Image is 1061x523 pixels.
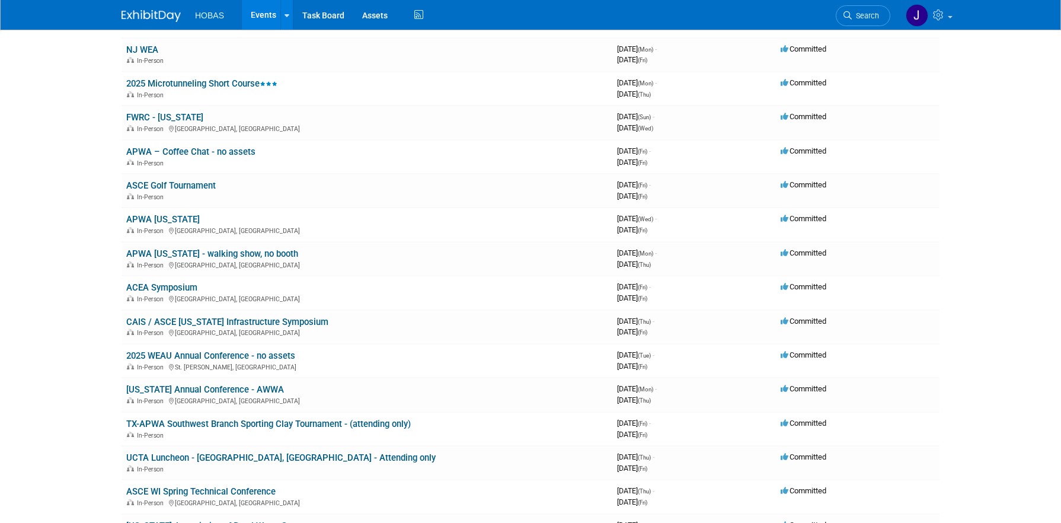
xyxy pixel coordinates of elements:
img: In-Person Event [127,295,134,301]
span: [DATE] [617,384,657,393]
span: In-Person [137,160,167,167]
span: [DATE] [617,158,647,167]
a: 2025 Microtunneling Short Course [126,78,277,89]
span: - [653,317,654,326]
div: [GEOGRAPHIC_DATA], [GEOGRAPHIC_DATA] [126,327,608,337]
span: Committed [781,214,826,223]
img: In-Person Event [127,432,134,438]
span: [DATE] [617,214,657,223]
span: (Thu) [638,261,651,268]
a: TX-APWA Southwest Branch Sporting Clay Tournament - (attending only) [126,419,411,429]
span: Committed [781,350,826,359]
span: Committed [781,384,826,393]
span: (Fri) [638,182,647,189]
span: [DATE] [617,225,647,234]
span: Committed [781,486,826,495]
span: In-Person [137,57,167,65]
span: In-Person [137,125,167,133]
span: In-Person [137,499,167,507]
a: APWA [US_STATE] [126,214,200,225]
span: (Mon) [638,250,653,257]
span: - [655,384,657,393]
span: (Fri) [638,329,647,336]
div: [GEOGRAPHIC_DATA], [GEOGRAPHIC_DATA] [126,396,608,405]
a: CAIS / ASCE [US_STATE] Infrastructure Symposium [126,317,328,327]
span: [DATE] [617,282,651,291]
span: [DATE] [617,146,651,155]
span: (Wed) [638,125,653,132]
img: In-Person Event [127,160,134,165]
span: HOBAS [195,11,224,20]
span: In-Person [137,227,167,235]
span: [DATE] [617,452,654,461]
span: (Fri) [638,57,647,63]
span: In-Person [137,432,167,439]
span: Search [852,11,879,20]
span: (Fri) [638,432,647,438]
span: (Thu) [638,488,651,495]
a: 2025 WEAU Annual Conference - no assets [126,350,295,361]
div: [GEOGRAPHIC_DATA], [GEOGRAPHIC_DATA] [126,294,608,303]
a: APWA – Coffee Chat - no assets [126,146,255,157]
img: ExhibitDay [122,10,181,22]
span: - [649,419,651,428]
div: [GEOGRAPHIC_DATA], [GEOGRAPHIC_DATA] [126,123,608,133]
img: In-Person Event [127,397,134,403]
span: [DATE] [617,248,657,257]
a: ACEA Symposium [126,282,197,293]
span: [DATE] [617,260,651,269]
span: (Wed) [638,216,653,222]
span: [DATE] [617,55,647,64]
span: (Thu) [638,91,651,98]
span: - [655,214,657,223]
span: [DATE] [617,44,657,53]
span: In-Person [137,261,167,269]
span: Committed [781,452,826,461]
div: [GEOGRAPHIC_DATA], [GEOGRAPHIC_DATA] [126,260,608,269]
span: In-Person [137,91,167,99]
span: [DATE] [617,180,651,189]
span: (Tue) [638,352,651,359]
span: - [653,486,654,495]
span: [DATE] [617,192,647,200]
span: - [655,248,657,257]
span: [DATE] [617,317,654,326]
span: (Thu) [638,318,651,325]
span: [DATE] [617,362,647,371]
span: - [653,350,654,359]
span: - [653,452,654,461]
span: [DATE] [617,419,651,428]
a: ASCE Golf Tournament [126,180,216,191]
span: (Fri) [638,160,647,166]
span: [DATE] [617,294,647,302]
img: In-Person Event [127,363,134,369]
span: [DATE] [617,327,647,336]
span: In-Person [137,193,167,201]
span: Committed [781,317,826,326]
a: APWA [US_STATE] - walking show, no booth [126,248,298,259]
span: (Fri) [638,148,647,155]
span: In-Person [137,363,167,371]
span: In-Person [137,329,167,337]
span: - [649,146,651,155]
img: In-Person Event [127,193,134,199]
a: UCTA Luncheon - [GEOGRAPHIC_DATA], [GEOGRAPHIC_DATA] - Attending only [126,452,436,463]
span: In-Person [137,465,167,473]
span: Committed [781,419,826,428]
span: - [655,44,657,53]
span: Committed [781,78,826,87]
img: Jennifer Jensen [906,4,928,27]
span: [DATE] [617,486,654,495]
span: [DATE] [617,123,653,132]
span: Committed [781,180,826,189]
span: [DATE] [617,498,647,506]
span: (Fri) [638,465,647,472]
span: Committed [781,44,826,53]
span: Committed [781,282,826,291]
span: [DATE] [617,396,651,404]
span: [DATE] [617,464,647,473]
img: In-Person Event [127,465,134,471]
span: Committed [781,146,826,155]
span: (Fri) [638,420,647,427]
span: - [649,282,651,291]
